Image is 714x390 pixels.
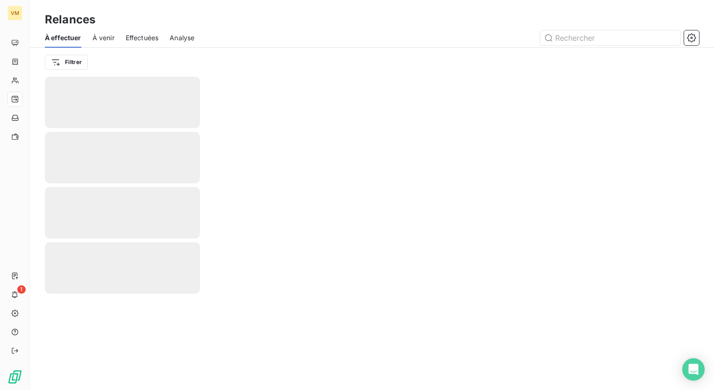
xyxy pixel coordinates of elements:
img: Logo LeanPay [7,369,22,384]
span: Effectuées [126,33,159,43]
span: À effectuer [45,33,81,43]
span: 1 [17,285,26,294]
div: Open Intercom Messenger [682,358,705,381]
span: À venir [93,33,114,43]
span: Analyse [170,33,194,43]
div: VM [7,6,22,21]
button: Filtrer [45,55,88,70]
h3: Relances [45,11,95,28]
input: Rechercher [540,30,680,45]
